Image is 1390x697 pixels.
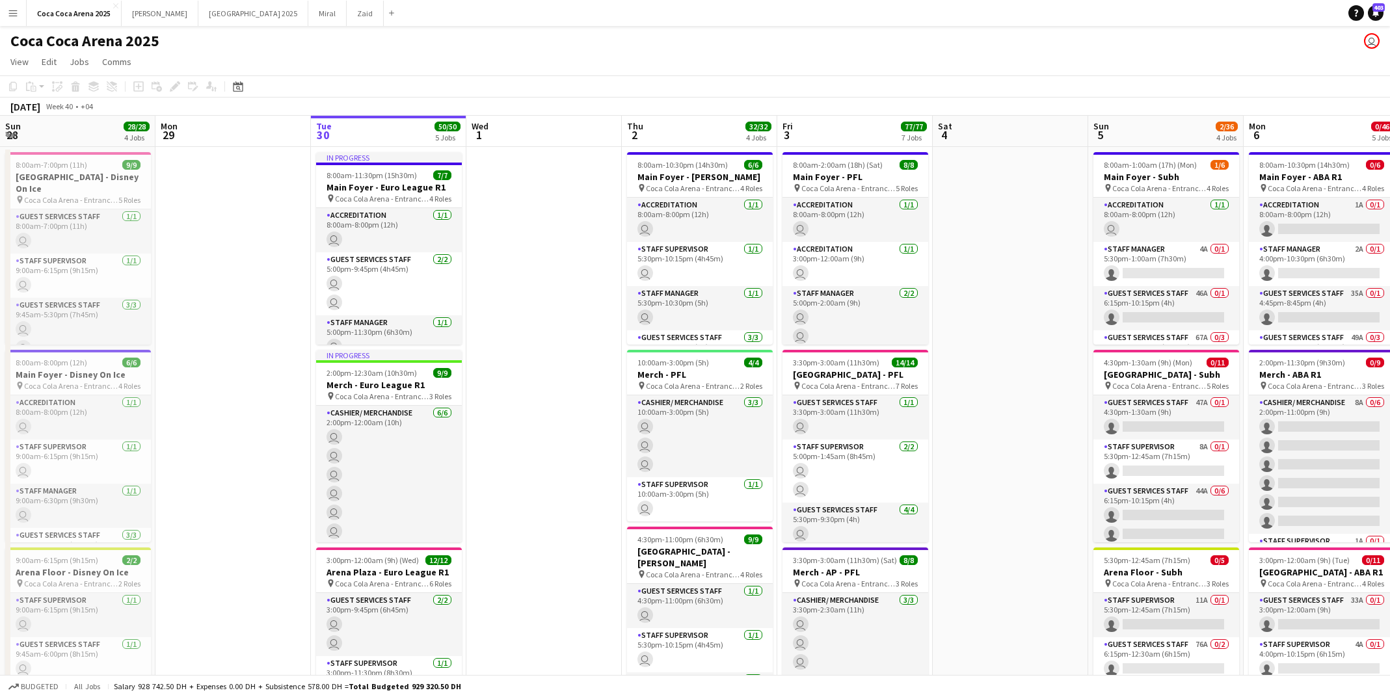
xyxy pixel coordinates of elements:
app-card-role: Accreditation1/13:00pm-12:00am (9h) [782,242,928,286]
h3: Merch - PFL [627,369,773,380]
app-card-role: Staff Supervisor8A0/15:30pm-12:45am (7h15m) [1093,440,1239,484]
span: 8:00am-2:00am (18h) (Sat) [793,160,883,170]
span: Sun [5,120,21,132]
app-job-card: 10:00am-3:00pm (5h)4/4Merch - PFL Coca Cola Arena - Entrance F2 RolesCashier/ Merchandise3/310:00... [627,350,773,521]
h3: Main Foyer - [PERSON_NAME] [627,171,773,183]
span: Fri [782,120,793,132]
span: 3:00pm-12:00am (9h) (Wed) [327,555,419,565]
span: 2:00pm-12:30am (10h30m) (Wed) [327,368,433,378]
span: 5 Roles [118,195,140,205]
span: 4 Roles [1207,183,1229,193]
span: 8:00am-11:30pm (15h30m) [327,170,417,180]
span: 30 [314,127,332,142]
span: 6 Roles [429,579,451,588]
app-card-role: Guest Services Staff1/13:30pm-3:00am (11h30m) [782,395,928,440]
h3: Main Foyer - Subh [1093,171,1239,183]
span: Mon [161,120,178,132]
app-card-role: Guest Services Staff46A0/16:15pm-10:15pm (4h) [1093,286,1239,330]
button: Budgeted [7,679,60,694]
app-card-role: Guest Services Staff3/36:00pm-10:00pm (4h) [627,330,773,412]
div: In progress [316,350,462,360]
div: 8:00am-8:00pm (12h)6/6Main Foyer - Disney On Ice Coca Cola Arena - Entrance F4 RolesAccreditation... [5,350,151,542]
span: 8:00am-1:00am (17h) (Mon) [1104,160,1197,170]
app-card-role: Staff Supervisor1/110:00am-3:00pm (5h) [627,477,773,521]
span: Coca Cola Arena - Entrance F [335,579,429,588]
app-card-role: Staff Supervisor1/15:30pm-10:15pm (4h45m) [627,628,773,672]
span: 8:00am-8:00pm (12h) [16,358,87,367]
app-card-role: Cashier/ Merchandise6/62:00pm-12:00am (10h) [316,406,462,544]
div: 7 Jobs [902,133,926,142]
span: 0/6 [1366,160,1384,170]
app-card-role: Guest Services Staff1/18:00am-7:00pm (11h) [5,209,151,254]
div: 5 Jobs [435,133,460,142]
span: 4 Roles [740,183,762,193]
h3: Main Foyer - Disney On Ice [5,369,151,380]
span: Coca Cola Arena - Entrance F [24,195,118,205]
app-card-role: Staff Manager1/19:00am-6:30pm (9h30m) [5,484,151,528]
span: 2/2 [122,555,140,565]
app-card-role: Staff Manager1/15:30pm-10:30pm (5h) [627,286,773,330]
app-card-role: Guest Services Staff1/14:30pm-11:00pm (6h30m) [627,584,773,628]
app-card-role: Guest Services Staff47A0/14:30pm-1:30am (9h) [1093,395,1239,440]
span: Sat [938,120,952,132]
app-card-role: Cashier/ Merchandise3/310:00am-3:00pm (5h) [627,395,773,477]
span: 8/8 [900,555,918,565]
span: 6 [1247,127,1266,142]
span: 9/9 [433,368,451,378]
span: 1/6 [1210,160,1229,170]
span: 4 Roles [1362,579,1384,588]
span: 0/9 [1366,358,1384,367]
app-card-role: Staff Manager4A0/15:30pm-1:00am (7h30m) [1093,242,1239,286]
span: All jobs [72,681,103,691]
span: 2 Roles [118,579,140,588]
h3: [GEOGRAPHIC_DATA] - Disney On Ice [5,171,151,194]
span: 3:30pm-3:00am (11h30m) (Sat) [793,358,892,367]
app-card-role: Guest Services Staff67A0/36:15pm-12:30am (6h15m) [1093,330,1239,412]
span: 4 Roles [740,570,762,579]
span: Wed [472,120,488,132]
div: 9:00am-6:15pm (9h15m)2/2Arena Floor - Disney On Ice Coca Cola Arena - Entrance F2 RolesStaff Supe... [5,547,151,681]
span: 5 Roles [1207,381,1229,391]
span: 14/14 [892,358,918,367]
span: Coca Cola Arena - Entrance F [335,194,429,204]
h3: Main Foyer - Euro League R1 [316,181,462,193]
span: 7/7 [433,170,451,180]
span: 3:30pm-3:00am (11h30m) (Sat) [793,555,897,565]
div: In progress [316,152,462,163]
span: 8:00am-10:30pm (14h30m) [637,160,728,170]
app-job-card: 3:30pm-3:00am (11h30m) (Sat)14/14[GEOGRAPHIC_DATA] - PFL Coca Cola Arena - Entrance F7 RolesGuest... [782,350,928,542]
h1: Coca Coca Arena 2025 [10,31,159,51]
span: 0/11 [1207,358,1229,367]
span: 6/6 [744,160,762,170]
span: Tue [316,120,332,132]
span: 32/32 [745,122,771,131]
span: Coca Cola Arena - Entrance F [1268,183,1362,193]
span: 9/9 [744,534,762,544]
span: Sun [1093,120,1109,132]
app-card-role: Accreditation1/18:00am-8:00pm (12h) [316,208,462,252]
app-card-role: Staff Manager2/25:00pm-2:00am (9h) [782,286,928,349]
span: Comms [102,56,131,68]
a: 403 [1368,5,1383,21]
app-card-role: Accreditation1/18:00am-8:00pm (12h) [627,198,773,242]
app-card-role: Staff Supervisor1/19:00am-6:15pm (9h15m) [5,440,151,484]
app-job-card: In progress8:00am-11:30pm (15h30m)7/7Main Foyer - Euro League R1 Coca Cola Arena - Entrance F4 Ro... [316,152,462,345]
span: Edit [42,56,57,68]
a: Comms [97,53,137,70]
app-job-card: 8:00am-1:00am (17h) (Mon)1/6Main Foyer - Subh Coca Cola Arena - Entrance F4 RolesAccreditation1/1... [1093,152,1239,345]
span: 3 Roles [429,391,451,401]
span: 2 [625,127,643,142]
span: Mon [1249,120,1266,132]
span: 3:00pm-12:00am (9h) (Tue) [1259,555,1350,565]
app-job-card: 4:30pm-1:30am (9h) (Mon)0/11[GEOGRAPHIC_DATA] - Subh Coca Cola Arena - Entrance F5 RolesGuest Ser... [1093,350,1239,542]
app-card-role: Accreditation1/18:00am-8:00pm (12h) [5,395,151,440]
h3: Main Foyer - PFL [782,171,928,183]
span: 9:00am-6:15pm (9h15m) [16,555,98,565]
h3: Arena Plaza - Euro League R1 [316,566,462,578]
span: 4:30pm-1:30am (9h) (Mon) [1104,358,1192,367]
span: Coca Cola Arena - Entrance F [335,391,429,401]
span: 7 Roles [896,381,918,391]
span: 9/9 [122,160,140,170]
h3: [GEOGRAPHIC_DATA] - PFL [782,369,928,380]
